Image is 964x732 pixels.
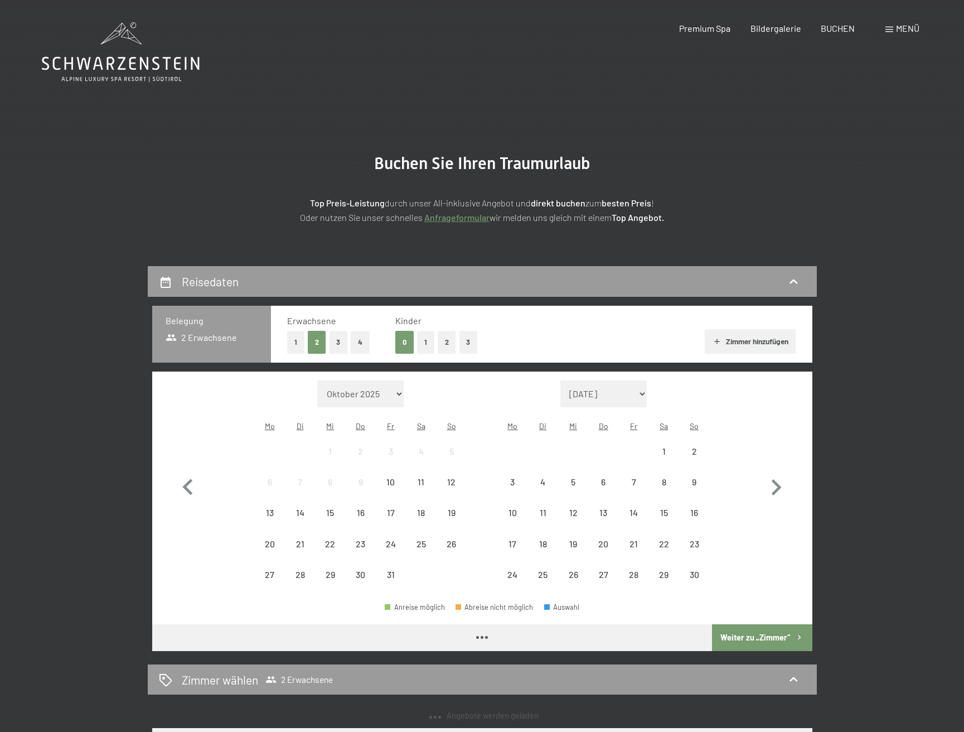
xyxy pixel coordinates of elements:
[437,508,465,536] div: 19
[406,498,436,528] div: Sat Oct 18 2025
[589,478,617,505] div: 6
[376,528,406,558] div: Fri Oct 24 2025
[497,498,527,528] div: Anreise nicht möglich
[679,560,709,590] div: Anreise nicht möglich
[558,528,588,558] div: Anreise nicht möglich
[649,498,679,528] div: Sat Nov 15 2025
[377,570,405,598] div: 31
[650,508,678,536] div: 15
[255,467,285,497] div: Anreise nicht möglich
[459,331,478,354] button: 3
[619,570,647,598] div: 28
[376,498,406,528] div: Fri Oct 17 2025
[256,570,284,598] div: 27
[286,570,314,598] div: 28
[589,540,617,567] div: 20
[286,508,314,536] div: 14
[376,467,406,497] div: Anreise nicht möglich
[680,447,708,475] div: 2
[406,467,436,497] div: Anreise nicht möglich
[406,528,436,558] div: Anreise nicht möglich
[347,478,375,505] div: 9
[255,528,285,558] div: Anreise nicht möglich
[528,560,558,590] div: Tue Nov 25 2025
[437,447,465,475] div: 5
[315,498,345,528] div: Wed Oct 15 2025
[376,560,406,590] div: Fri Oct 31 2025
[588,560,618,590] div: Thu Nov 27 2025
[619,478,647,505] div: 7
[308,331,326,354] button: 2
[286,540,314,567] div: 21
[588,528,618,558] div: Anreise nicht möglich
[204,196,761,224] p: durch unser All-inklusive Angebot und zum ! Oder nutzen Sie unser schnelles wir melden uns gleich...
[619,508,647,536] div: 14
[650,570,678,598] div: 29
[346,436,376,466] div: Thu Oct 02 2025
[498,540,526,567] div: 17
[679,498,709,528] div: Sun Nov 16 2025
[436,528,466,558] div: Anreise nicht möglich
[528,528,558,558] div: Anreise nicht möglich
[649,467,679,497] div: Anreise nicht möglich
[425,710,539,721] div: Angebote werden geladen
[821,23,855,33] a: BUCHEN
[660,421,668,431] abbr: Samstag
[497,528,527,558] div: Anreise nicht möglich
[315,528,345,558] div: Wed Oct 22 2025
[377,478,405,505] div: 10
[612,212,664,223] strong: Top Angebot.
[712,624,812,651] button: Weiter zu „Zimmer“
[679,23,730,33] a: Premium Spa
[407,540,435,567] div: 25
[618,528,648,558] div: Anreise nicht möglich
[436,436,466,466] div: Sun Oct 05 2025
[559,540,587,567] div: 19
[750,23,801,33] span: Bildergalerie
[377,508,405,536] div: 17
[285,498,315,528] div: Tue Oct 14 2025
[255,528,285,558] div: Mon Oct 20 2025
[529,570,557,598] div: 25
[588,498,618,528] div: Thu Nov 13 2025
[569,421,577,431] abbr: Mittwoch
[680,540,708,567] div: 23
[497,498,527,528] div: Mon Nov 10 2025
[679,467,709,497] div: Sun Nov 09 2025
[255,560,285,590] div: Anreise nicht möglich
[896,23,919,33] span: Menü
[528,560,558,590] div: Anreise nicht möglich
[285,498,315,528] div: Anreise nicht möglich
[539,421,546,431] abbr: Dienstag
[315,467,345,497] div: Anreise nicht möglich
[649,560,679,590] div: Sat Nov 29 2025
[406,498,436,528] div: Anreise nicht möglich
[310,198,385,208] strong: Top Preis-Leistung
[599,421,608,431] abbr: Donnerstag
[395,315,422,326] span: Kinder
[588,467,618,497] div: Anreise nicht möglich
[588,560,618,590] div: Anreise nicht möglich
[680,570,708,598] div: 30
[649,528,679,558] div: Sat Nov 22 2025
[347,508,375,536] div: 16
[285,560,315,590] div: Anreise nicht möglich
[315,467,345,497] div: Wed Oct 08 2025
[680,508,708,536] div: 16
[618,498,648,528] div: Anreise nicht möglich
[406,436,436,466] div: Sat Oct 04 2025
[347,540,375,567] div: 23
[497,560,527,590] div: Anreise nicht möglich
[529,508,557,536] div: 11
[618,467,648,497] div: Fri Nov 07 2025
[618,498,648,528] div: Fri Nov 14 2025
[265,421,275,431] abbr: Montag
[417,421,425,431] abbr: Samstag
[456,604,534,611] div: Abreise nicht möglich
[679,528,709,558] div: Anreise nicht möglich
[347,447,375,475] div: 2
[679,436,709,466] div: Sun Nov 02 2025
[618,528,648,558] div: Fri Nov 21 2025
[649,498,679,528] div: Anreise nicht möglich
